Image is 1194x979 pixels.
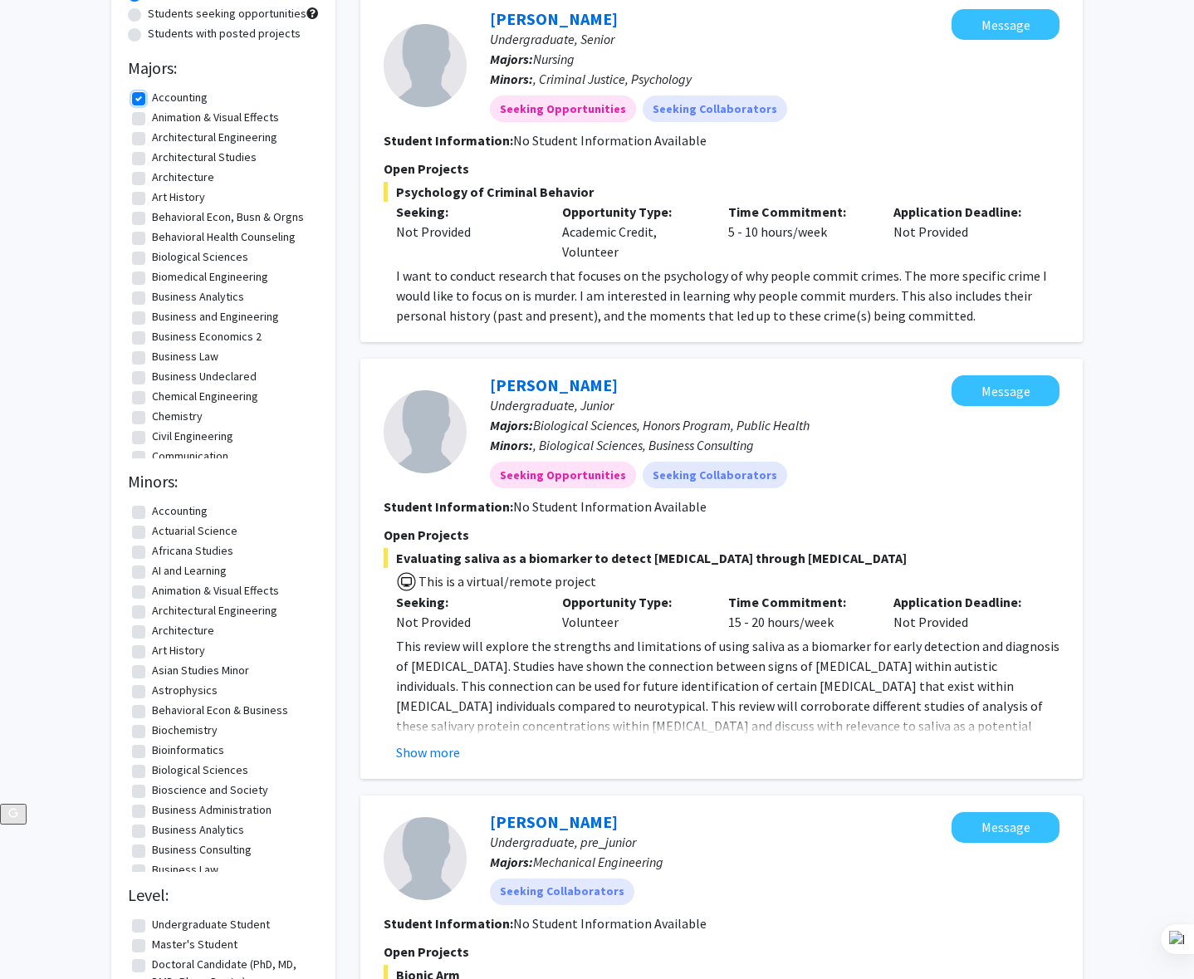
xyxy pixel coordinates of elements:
[152,288,244,306] label: Business Analytics
[152,428,233,445] label: Civil Engineering
[152,916,270,933] label: Undergraduate Student
[152,448,228,465] label: Communication
[152,388,258,405] label: Chemical Engineering
[148,5,306,22] label: Students seeking opportunities
[152,801,272,819] label: Business Administration
[152,328,262,345] label: Business Economics 2
[152,129,277,146] label: Architectural Engineering
[152,642,205,659] label: Art History
[152,936,237,953] label: Master's Student
[952,812,1059,843] button: Message Tommy Scherphorn
[152,582,279,600] label: Animation & Visual Effects
[152,368,257,385] label: Business Undeclared
[152,602,277,619] label: Architectural Engineering
[513,915,707,932] span: No Student Information Available
[152,622,214,639] label: Architecture
[152,109,279,126] label: Animation & Visual Effects
[152,542,233,560] label: Africana Studies
[152,702,288,719] label: Behavioral Econ & Business
[490,854,533,870] b: Majors:
[152,861,218,879] label: Business Law
[490,879,634,905] mat-chip: Seeking Collaborators
[152,228,296,246] label: Behavioral Health Counseling
[128,472,319,492] h2: Minors:
[152,682,218,699] label: Astrophysics
[152,742,224,759] label: Bioinformatics
[152,248,248,266] label: Biological Sciences
[490,811,618,832] a: [PERSON_NAME]
[152,188,205,206] label: Art History
[152,662,249,679] label: Asian Studies Minor
[384,943,469,960] span: Open Projects
[152,522,237,540] label: Actuarial Science
[128,885,319,905] h2: Level:
[152,89,208,106] label: Accounting
[152,781,268,799] label: Bioscience and Society
[152,208,304,226] label: Behavioral Econ, Busn & Orgns
[152,761,248,779] label: Biological Sciences
[128,58,319,78] h2: Majors:
[152,722,218,739] label: Biochemistry
[152,149,257,166] label: Architectural Studies
[384,915,513,932] b: Student Information:
[152,169,214,186] label: Architecture
[533,854,663,870] span: Mechanical Engineering
[12,904,71,967] iframe: Chat
[152,268,268,286] label: Biomedical Engineering
[152,821,244,839] label: Business Analytics
[148,25,301,42] label: Students with posted projects
[152,408,203,425] label: Chemistry
[152,348,218,365] label: Business Law
[152,562,227,580] label: AI and Learning
[152,502,208,520] label: Accounting
[152,841,252,859] label: Business Consulting
[152,308,279,326] label: Business and Engineering
[490,834,636,850] span: Undergraduate, pre_junior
